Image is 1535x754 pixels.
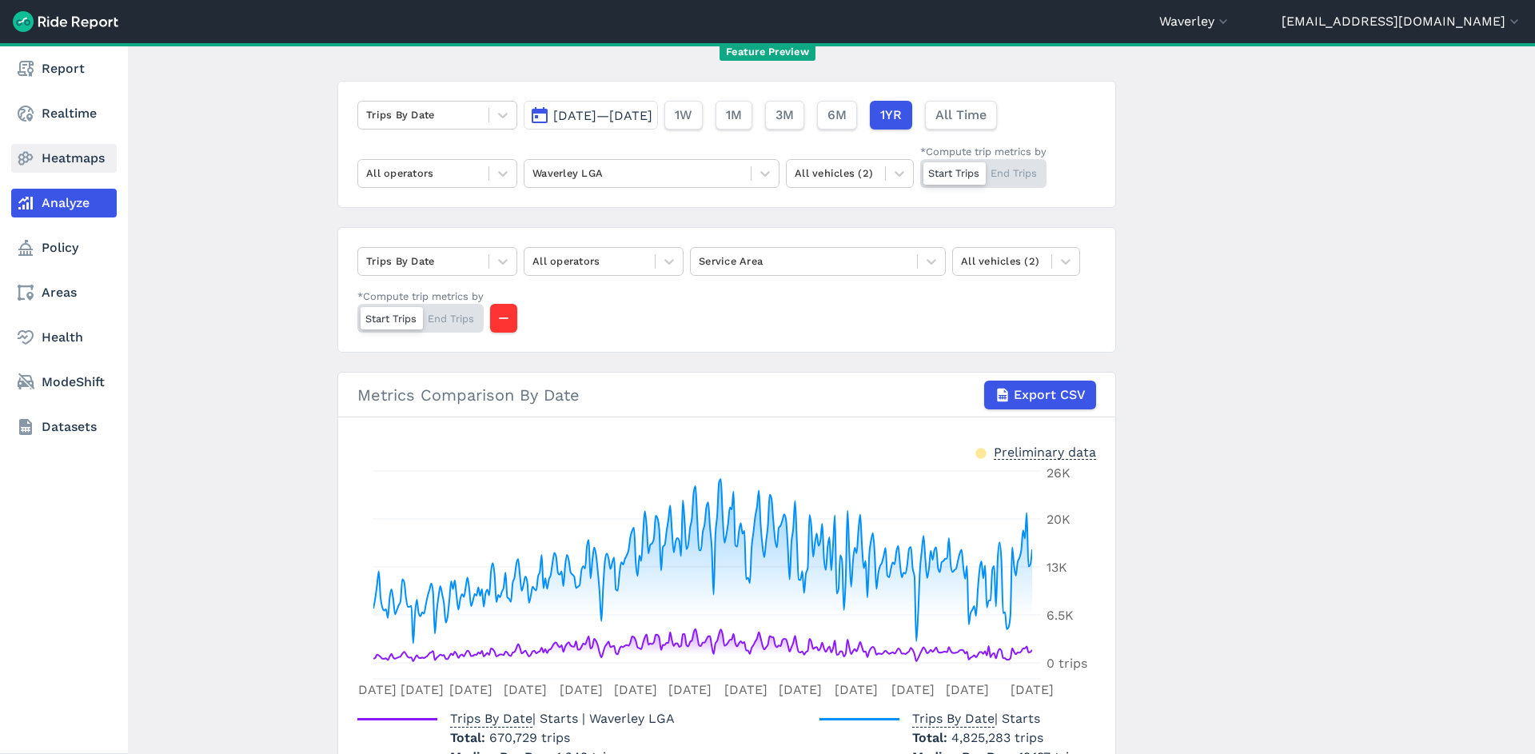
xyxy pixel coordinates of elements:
div: Preliminary data [994,443,1096,460]
span: Total [450,730,489,745]
tspan: [DATE] [779,683,822,698]
tspan: 6.5K [1047,608,1074,623]
a: ModeShift [11,368,117,397]
span: 3M [775,106,794,125]
span: | Starts | Waverley LGA [450,711,675,726]
tspan: [DATE] [401,683,444,698]
tspan: [DATE] [724,683,767,698]
span: 6M [827,106,847,125]
a: Datasets [11,413,117,441]
img: Ride Report [13,11,118,32]
tspan: 20K [1047,512,1071,527]
a: Areas [11,278,117,307]
div: *Compute trip metrics by [357,289,484,304]
span: 1YR [880,106,902,125]
tspan: [DATE] [835,683,878,698]
button: 1M [716,101,752,130]
button: All Time [925,101,997,130]
span: Total [912,730,951,745]
span: 1W [675,106,692,125]
span: Trips By Date [450,706,532,728]
button: Export CSV [984,381,1096,409]
tspan: [DATE] [891,683,935,698]
span: [DATE]—[DATE] [553,108,652,123]
button: 3M [765,101,804,130]
span: 4,825,283 trips [951,730,1043,745]
span: 1M [726,106,742,125]
button: 6M [817,101,857,130]
button: Waverley [1159,12,1231,31]
tspan: [DATE] [449,683,492,698]
span: All Time [935,106,987,125]
tspan: [DATE] [560,683,603,698]
a: Policy [11,233,117,262]
tspan: 0 trips [1047,656,1087,671]
button: 1YR [870,101,912,130]
button: [DATE]—[DATE] [524,101,658,130]
a: Realtime [11,99,117,128]
tspan: [DATE] [614,683,657,698]
div: Metrics Comparison By Date [357,381,1096,409]
span: Export CSV [1014,385,1086,405]
a: Health [11,323,117,352]
button: 1W [664,101,703,130]
button: [EMAIL_ADDRESS][DOMAIN_NAME] [1282,12,1522,31]
span: | Starts [912,711,1040,726]
tspan: [DATE] [353,683,397,698]
a: Report [11,54,117,83]
a: Analyze [11,189,117,217]
span: Feature Preview [720,44,815,61]
tspan: 13K [1047,560,1067,575]
div: *Compute trip metrics by [920,144,1047,159]
tspan: [DATE] [1011,683,1054,698]
tspan: [DATE] [668,683,712,698]
span: Trips By Date [912,706,995,728]
tspan: [DATE] [946,683,989,698]
span: 670,729 trips [489,730,570,745]
a: Heatmaps [11,144,117,173]
tspan: [DATE] [504,683,547,698]
tspan: 26K [1047,465,1071,481]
